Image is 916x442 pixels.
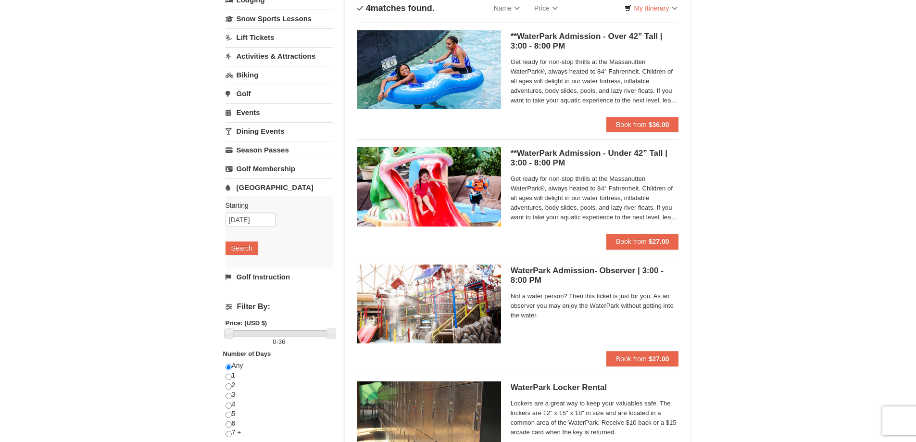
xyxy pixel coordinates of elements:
[226,178,333,196] a: [GEOGRAPHIC_DATA]
[226,319,267,327] strong: Price: (USD $)
[226,122,333,140] a: Dining Events
[616,121,647,128] span: Book from
[226,141,333,159] a: Season Passes
[357,147,501,226] img: 6619917-1062-d161e022.jpg
[616,238,647,245] span: Book from
[511,399,679,437] span: Lockers are a great way to keep your valuables safe. The lockers are 12" x 15" x 18" in size and ...
[226,10,333,27] a: Snow Sports Lessons
[606,117,679,132] button: Book from $36.00
[226,303,333,311] h4: Filter By:
[226,47,333,65] a: Activities & Attractions
[226,337,333,347] label: -
[511,383,679,392] h5: WaterPark Locker Rental
[226,28,333,46] a: Lift Tickets
[226,66,333,84] a: Biking
[511,291,679,320] span: Not a water person? Then this ticket is just for you. As an observer you may enjoy the WaterPark ...
[226,160,333,177] a: Golf Membership
[649,238,669,245] strong: $27.00
[511,266,679,285] h5: WaterPark Admission- Observer | 3:00 - 8:00 PM
[357,265,501,343] img: 6619917-1066-60f46fa6.jpg
[226,103,333,121] a: Events
[649,121,669,128] strong: $36.00
[606,234,679,249] button: Book from $27.00
[223,350,271,357] strong: Number of Days
[226,85,333,102] a: Golf
[226,201,326,210] label: Starting
[606,351,679,366] button: Book from $27.00
[273,338,276,345] span: 0
[511,32,679,51] h5: **WaterPark Admission - Over 42” Tall | 3:00 - 8:00 PM
[616,355,647,363] span: Book from
[357,3,435,13] h4: matches found.
[511,57,679,105] span: Get ready for non-stop thrills at the Massanutten WaterPark®, always heated to 84° Fahrenheit. Ch...
[511,174,679,222] span: Get ready for non-stop thrills at the Massanutten WaterPark®, always heated to 84° Fahrenheit. Ch...
[226,241,258,255] button: Search
[278,338,285,345] span: 36
[618,1,683,15] a: My Itinerary
[366,3,371,13] span: 4
[357,30,501,109] img: 6619917-1058-293f39d8.jpg
[226,268,333,286] a: Golf Instruction
[649,355,669,363] strong: $27.00
[511,149,679,168] h5: **WaterPark Admission - Under 42” Tall | 3:00 - 8:00 PM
